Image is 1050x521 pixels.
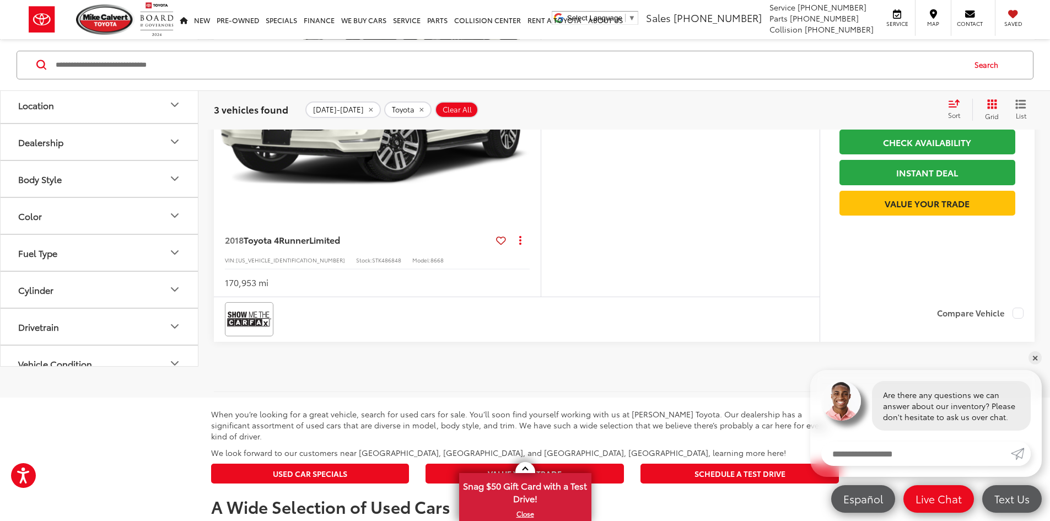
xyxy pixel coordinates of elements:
span: [PHONE_NUMBER] [790,13,859,24]
span: 8668 [430,256,444,264]
a: Instant Deal [839,160,1015,185]
img: Mike Calvert Toyota [76,4,134,35]
div: Cylinder [18,284,53,295]
span: Model: [412,256,430,264]
span: Map [921,20,945,28]
span: Text Us [989,492,1035,506]
span: dropdown dots [519,235,521,244]
a: Text Us [982,485,1042,513]
button: LocationLocation [1,87,199,123]
span: [PHONE_NUMBER] [805,24,874,35]
div: Color [168,209,181,222]
button: DrivetrainDrivetrain [1,309,199,345]
span: Toyota [392,105,414,114]
div: Body Style [18,174,62,184]
span: STK486848 [372,256,401,264]
span: Parts [769,13,788,24]
span: Sales [646,10,671,25]
span: 2018 [225,233,244,246]
button: DealershipDealership [1,124,199,160]
p: When you’re looking for a great vehicle, search for used cars for sale. You’ll soon find yourself... [211,409,839,442]
span: Español [838,492,889,506]
a: 2018Toyota 4RunnerLimited [225,234,492,246]
a: Live Chat [903,485,974,513]
span: Stock: [356,256,372,264]
a: Value Your Trade [426,464,624,484]
span: Grid [985,111,999,120]
span: ▼ [628,14,636,22]
div: Dealership [168,135,181,148]
a: Español [831,485,895,513]
div: Fuel Type [18,248,57,258]
a: Used Car Specials [211,464,410,484]
input: Search by Make, Model, or Keyword [55,51,964,78]
div: Cylinder [168,283,181,296]
p: We look forward to our customers near [GEOGRAPHIC_DATA], [GEOGRAPHIC_DATA], and [GEOGRAPHIC_DATA]... [211,447,839,458]
span: Snag $50 Gift Card with a Test Drive! [460,474,590,508]
span: VIN: [225,256,236,264]
div: Vehicle Condition [168,357,181,370]
span: Service [769,2,795,13]
label: Compare Vehicle [937,308,1024,319]
button: Grid View [972,98,1007,120]
h2: A Wide Selection of Used Cars [211,497,839,515]
a: Schedule a Test Drive [640,464,839,484]
div: Are there any questions we can answer about our inventory? Please don't hesitate to ask us over c... [872,381,1031,431]
a: Check Availability [839,130,1015,154]
span: Limited [309,233,340,246]
div: Location [168,98,181,111]
div: Location [18,100,54,110]
div: Vehicle Condition [18,358,92,369]
a: Submit [1011,442,1031,466]
button: CylinderCylinder [1,272,199,308]
div: Color [18,211,42,221]
span: 3 vehicles found [214,102,288,115]
a: Value Your Trade [839,191,1015,216]
div: Drivetrain [168,320,181,333]
span: Service [885,20,909,28]
button: ColorColor [1,198,199,234]
img: Agent profile photo [821,381,861,421]
span: Saved [1001,20,1025,28]
span: [PHONE_NUMBER] [798,2,866,13]
span: List [1015,110,1026,120]
button: Body StyleBody Style [1,161,199,197]
span: [PHONE_NUMBER] [674,10,762,25]
img: View CARFAX report [227,304,271,334]
span: Collision [769,24,803,35]
button: Actions [510,230,530,250]
div: Drivetrain [18,321,59,332]
span: Sort [948,110,960,120]
button: List View [1007,98,1035,120]
span: [US_VEHICLE_IDENTIFICATION_NUMBER] [236,256,345,264]
span: Toyota 4Runner [244,233,309,246]
div: Body Style [168,172,181,185]
button: Fuel TypeFuel Type [1,235,199,271]
button: Clear All [435,101,478,117]
button: Search [964,51,1014,78]
span: Contact [957,20,983,28]
button: remove Toyota [384,101,432,117]
span: [DATE]-[DATE] [313,105,364,114]
div: Fuel Type [168,246,181,259]
button: remove 2017-2018 [305,101,381,117]
span: Live Chat [910,492,967,506]
input: Enter your message [821,442,1011,466]
div: 170,953 mi [225,276,268,289]
button: Select sort value [943,98,972,120]
div: Dealership [18,137,63,147]
span: Clear All [443,105,472,114]
button: Vehicle ConditionVehicle Condition [1,346,199,382]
